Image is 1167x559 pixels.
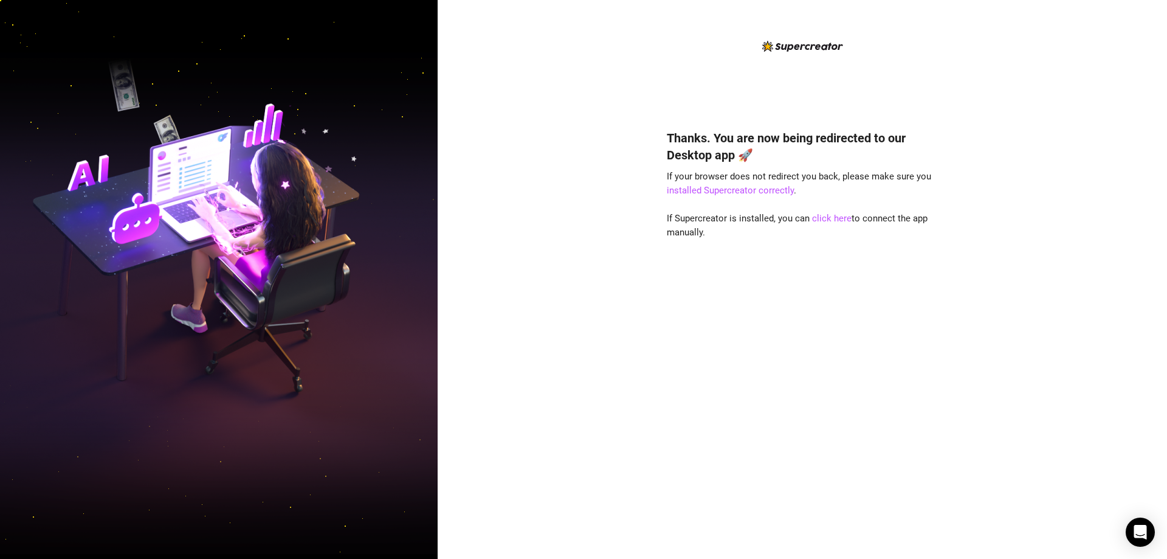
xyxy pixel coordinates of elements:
div: Open Intercom Messenger [1126,518,1155,547]
span: If Supercreator is installed, you can to connect the app manually. [667,213,928,238]
a: click here [812,213,852,224]
a: installed Supercreator correctly [667,185,794,196]
span: If your browser does not redirect you back, please make sure you . [667,171,931,196]
h4: Thanks. You are now being redirected to our Desktop app 🚀 [667,130,938,164]
img: logo-BBDzfeDw.svg [762,41,843,52]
